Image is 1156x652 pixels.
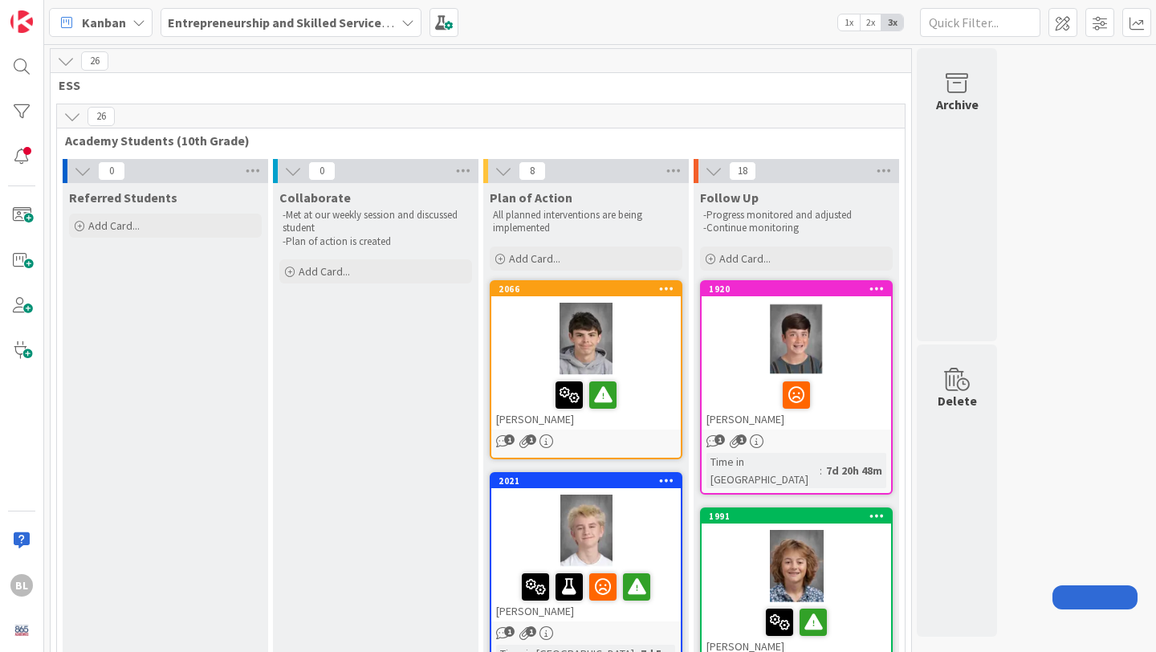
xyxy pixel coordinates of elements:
input: Quick Filter... [920,8,1040,37]
span: ESS [59,77,891,93]
div: 2021[PERSON_NAME] [491,474,681,621]
span: Academy Students (10th Grade) [65,132,885,149]
div: 2021 [499,475,681,487]
span: 0 [308,161,336,181]
img: Visit kanbanzone.com [10,10,33,33]
img: avatar [10,619,33,642]
span: 18 [729,161,756,181]
div: Delete [938,391,977,410]
a: 1920[PERSON_NAME]Time in [GEOGRAPHIC_DATA]:7d 20h 48m [700,280,893,495]
div: Archive [936,95,979,114]
span: Add Card... [88,218,140,233]
span: Kanban [82,13,126,32]
div: 7d 20h 48m [822,462,886,479]
div: 2066 [499,283,681,295]
p: -Progress monitored and adjusted [703,209,889,222]
span: 1 [504,626,515,637]
span: 1 [504,434,515,445]
div: 1920 [702,282,891,296]
div: 2066[PERSON_NAME] [491,282,681,430]
span: 1 [526,626,536,637]
div: [PERSON_NAME] [702,375,891,430]
span: Add Card... [299,264,350,279]
span: 26 [81,51,108,71]
span: Follow Up [700,189,759,206]
span: Collaborate [279,189,351,206]
div: 1920 [709,283,891,295]
p: -Met at our weekly session and discussed student [283,209,469,235]
b: Entrepreneurship and Skilled Services Interventions - [DATE]-[DATE] [168,14,560,31]
div: BL [10,574,33,597]
div: [PERSON_NAME] [491,375,681,430]
span: Referred Students [69,189,177,206]
span: 0 [98,161,125,181]
span: 1 [526,434,536,445]
span: Add Card... [719,251,771,266]
span: Add Card... [509,251,560,266]
span: 26 [88,107,115,126]
span: 1 [714,434,725,445]
p: -Plan of action is created [283,235,469,248]
div: 1991 [702,509,891,524]
div: Time in [GEOGRAPHIC_DATA] [706,453,820,488]
a: 2066[PERSON_NAME] [490,280,682,459]
div: 1920[PERSON_NAME] [702,282,891,430]
span: 1x [838,14,860,31]
p: All planned interventions are being implemented [493,209,679,235]
p: -Continue monitoring [703,222,889,234]
span: 8 [519,161,546,181]
span: : [820,462,822,479]
span: Plan of Action [490,189,572,206]
div: 1991 [709,511,891,522]
div: 2021 [491,474,681,488]
div: [PERSON_NAME] [491,567,681,621]
div: 2066 [491,282,681,296]
span: 2x [860,14,881,31]
span: 1 [736,434,747,445]
span: 3x [881,14,903,31]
